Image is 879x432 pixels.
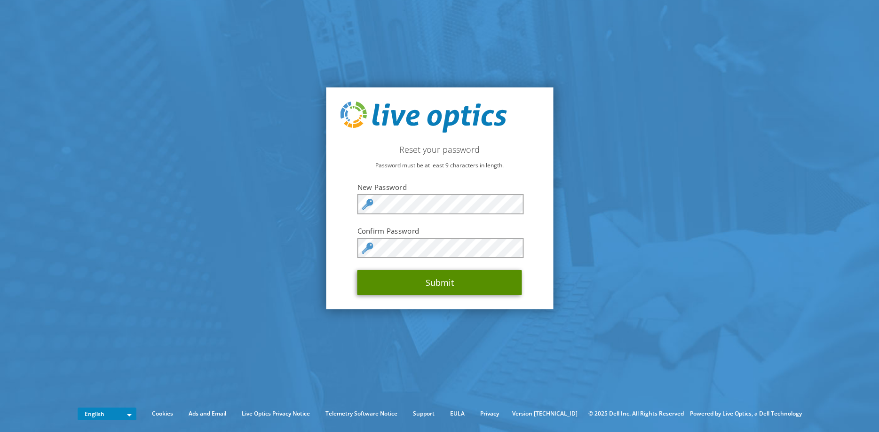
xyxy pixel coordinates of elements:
[584,408,689,419] li: © 2025 Dell Inc. All Rights Reserved
[443,408,472,419] a: EULA
[690,408,802,419] li: Powered by Live Optics, a Dell Technology
[357,270,522,295] button: Submit
[340,160,539,171] p: Password must be at least 9 characters in length.
[357,182,522,192] label: New Password
[340,144,539,155] h2: Reset your password
[145,408,180,419] a: Cookies
[473,408,506,419] a: Privacy
[182,408,233,419] a: Ads and Email
[235,408,317,419] a: Live Optics Privacy Notice
[340,102,507,133] img: live_optics_svg.svg
[406,408,442,419] a: Support
[357,226,522,236] label: Confirm Password
[507,408,582,419] li: Version [TECHNICAL_ID]
[318,408,404,419] a: Telemetry Software Notice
